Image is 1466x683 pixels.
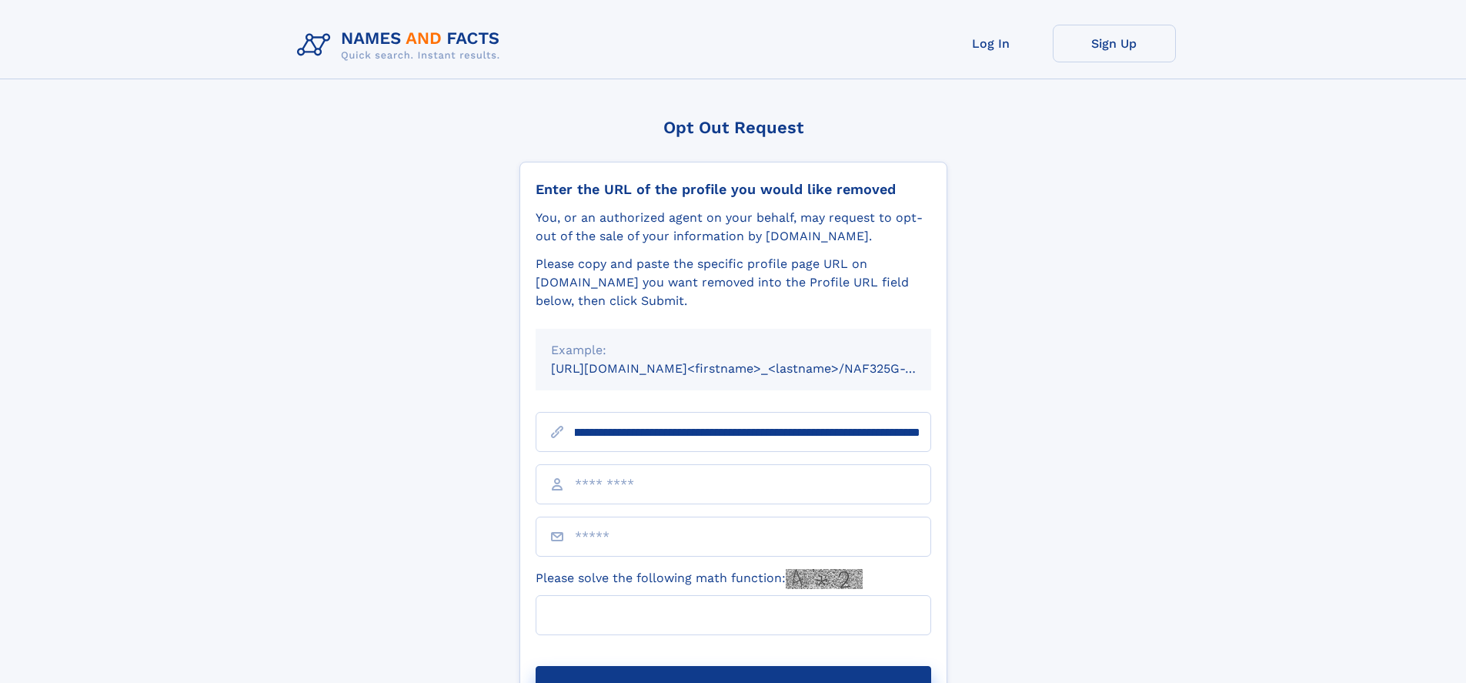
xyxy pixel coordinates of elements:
[930,25,1053,62] a: Log In
[551,361,960,376] small: [URL][DOMAIN_NAME]<firstname>_<lastname>/NAF325G-xxxxxxxx
[536,181,931,198] div: Enter the URL of the profile you would like removed
[536,209,931,246] div: You, or an authorized agent on your behalf, may request to opt-out of the sale of your informatio...
[536,255,931,310] div: Please copy and paste the specific profile page URL on [DOMAIN_NAME] you want removed into the Pr...
[536,569,863,589] label: Please solve the following math function:
[551,341,916,360] div: Example:
[1053,25,1176,62] a: Sign Up
[291,25,513,66] img: Logo Names and Facts
[519,118,947,137] div: Opt Out Request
